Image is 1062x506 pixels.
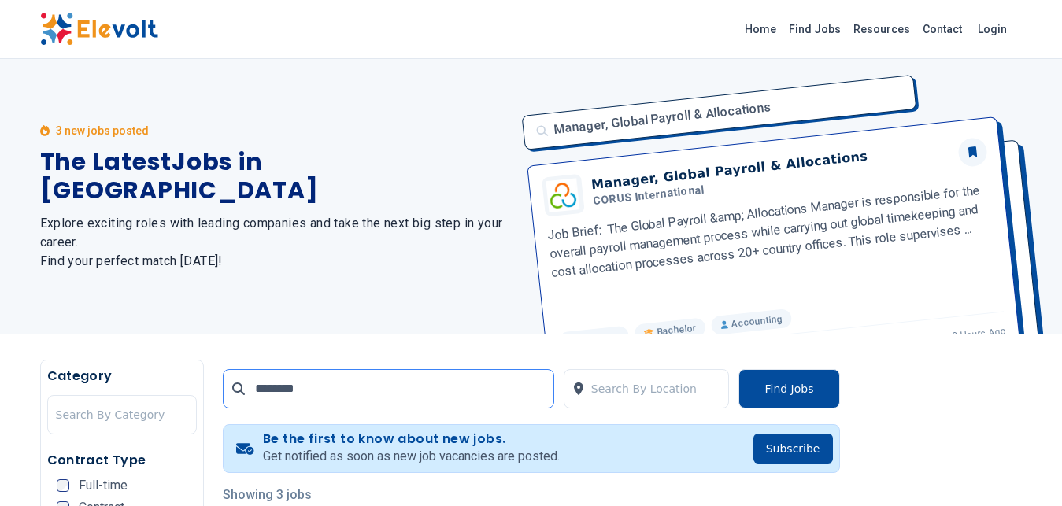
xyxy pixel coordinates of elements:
a: Resources [847,17,916,42]
img: Elevolt [40,13,158,46]
p: 3 new jobs posted [56,123,149,139]
button: Subscribe [753,434,833,464]
iframe: Chat Widget [983,430,1062,506]
a: Home [738,17,783,42]
h2: Explore exciting roles with leading companies and take the next big step in your career. Find you... [40,214,512,271]
span: Full-time [79,479,128,492]
h1: The Latest Jobs in [GEOGRAPHIC_DATA] [40,148,512,205]
a: Contact [916,17,968,42]
p: Get notified as soon as new job vacancies are posted. [263,447,560,466]
a: Login [968,13,1016,45]
input: Full-time [57,479,69,492]
h5: Contract Type [47,451,197,470]
h5: Category [47,367,197,386]
p: Showing 3 jobs [223,486,840,504]
a: Find Jobs [783,17,847,42]
h4: Be the first to know about new jobs. [263,431,560,447]
button: Find Jobs [738,369,839,408]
